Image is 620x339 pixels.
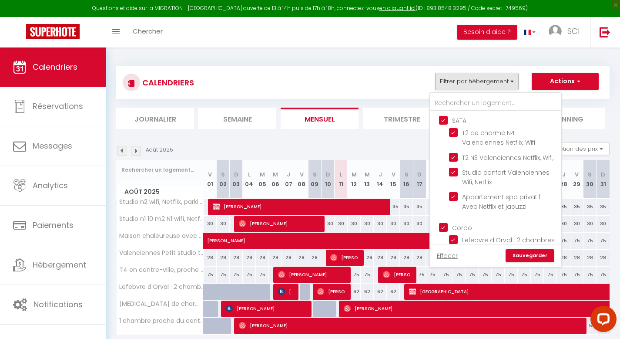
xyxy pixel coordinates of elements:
span: Calendriers [33,61,77,72]
a: Chercher [126,17,169,47]
div: 35 [583,199,597,215]
th: 18 [426,160,439,199]
span: [PERSON_NAME] [330,249,361,266]
iframe: LiveChat chat widget [583,302,620,339]
th: 15 [387,160,400,199]
div: 28 [387,250,400,266]
abbr: M [352,170,357,179]
div: 28 [243,250,256,266]
div: 75 [426,267,439,283]
div: 75 [597,267,610,283]
th: 07 [282,160,295,199]
div: 62 [387,284,400,300]
span: Lefebvre d'Orval · 2 chambres proche centre-ville [118,284,205,290]
div: 62 [374,284,387,300]
div: 30 [217,216,230,232]
div: 75 [583,267,597,283]
th: 02 [217,160,230,199]
li: Mensuel [281,108,359,129]
div: 28 [374,250,387,266]
h3: CALENDRIERS [140,73,194,92]
div: 75 [505,267,518,283]
button: Filtrer par hébergement [435,73,519,90]
div: 30 [557,216,570,232]
a: Effacer [437,251,458,261]
span: Appartement spa privatif Avec Netflix et jacuzzi [462,193,540,211]
abbr: J [562,170,566,179]
th: 04 [243,160,256,199]
th: 08 [295,160,308,199]
div: 28 [204,250,217,266]
span: [PERSON_NAME] [226,300,308,317]
span: Studio n1 10 m2 N1 wifi, Netflix, [118,216,205,222]
th: 01 [204,160,217,199]
abbr: S [588,170,592,179]
span: [PERSON_NAME] [278,266,348,283]
span: Studio confort Valenciennes Wifi, Netflix [462,168,550,186]
div: 28 [583,250,597,266]
span: Hébergement [33,259,86,270]
span: [PERSON_NAME] [317,283,348,300]
th: 09 [308,160,321,199]
div: 35 [400,199,413,215]
img: logout [600,27,610,37]
div: 75 [361,267,374,283]
abbr: D [326,170,330,179]
div: 75 [243,267,256,283]
span: [PERSON_NAME] [278,283,295,300]
div: 30 [570,216,583,232]
div: 75 [230,267,243,283]
div: 30 [583,216,597,232]
div: 30 [413,216,426,232]
th: 17 [413,160,426,199]
span: [PERSON_NAME] [239,215,322,232]
abbr: S [221,170,225,179]
li: Semaine [198,108,276,129]
abbr: M [260,170,265,179]
input: Rechercher un logement... [430,95,561,111]
th: 12 [348,160,361,199]
div: 30 [374,216,387,232]
div: 30 [348,216,361,232]
div: 35 [557,199,570,215]
span: [PERSON_NAME] [239,317,583,334]
div: 75 [570,267,583,283]
input: Rechercher un logement... [121,162,198,178]
li: Journalier [116,108,194,129]
th: 10 [321,160,334,199]
span: Analytics [33,180,68,191]
div: 30 [321,216,334,232]
span: Notifications [34,299,83,310]
div: 35 [387,199,400,215]
div: 28 [230,250,243,266]
abbr: D [234,170,238,179]
a: ... SCI [542,17,590,47]
span: Studio n2 wifi, Netflix, parking gratuit [118,199,205,205]
div: Filtrer par hébergement [429,92,562,268]
div: 75 [217,267,230,283]
span: [MEDICAL_DATA] de charme proche du centre [118,301,205,307]
div: 28 [308,250,321,266]
abbr: S [313,170,317,179]
div: 30 [597,216,610,232]
div: 30 [387,216,400,232]
div: 62 [348,284,361,300]
img: ... [549,25,562,38]
div: 75 [597,233,610,249]
div: 28 [256,250,269,266]
th: 14 [374,160,387,199]
img: Super Booking [26,24,80,39]
span: [PERSON_NAME] [383,266,413,283]
div: 28 [413,250,426,266]
abbr: V [392,170,395,179]
span: T2 de charme N4 Valenciennes Netflix, Wifi [462,129,535,147]
button: Gestion des prix [545,142,610,155]
abbr: J [379,170,382,179]
abbr: V [208,170,212,179]
div: 75 [204,267,217,283]
span: Paiements [33,220,74,231]
span: T4 en centre-ville, proche gare avec parking [118,267,205,273]
span: Maison chaleureuse avec netflix et ps5 [118,233,205,239]
div: 30 [204,216,217,232]
div: 28 [217,250,230,266]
